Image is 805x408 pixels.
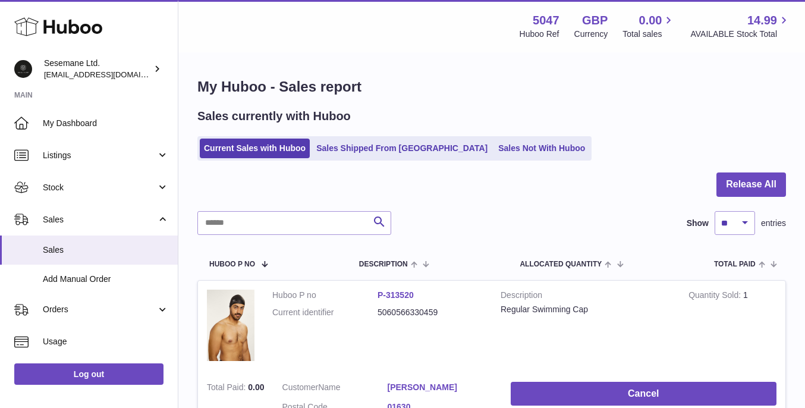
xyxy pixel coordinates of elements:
[282,382,388,396] dt: Name
[622,12,675,40] a: 0.00 Total sales
[197,108,351,124] h2: Sales currently with Huboo
[639,12,662,29] span: 0.00
[14,363,163,385] a: Log out
[44,58,151,80] div: Sesemane Ltd.
[207,290,254,361] img: 50471738257795.jpeg
[574,29,608,40] div: Currency
[43,214,156,225] span: Sales
[388,382,493,393] a: [PERSON_NAME]
[272,290,378,301] dt: Huboo P no
[43,150,156,161] span: Listings
[43,118,169,129] span: My Dashboard
[716,172,786,197] button: Release All
[209,261,255,268] span: Huboo P no
[312,139,492,158] a: Sales Shipped From [GEOGRAPHIC_DATA]
[690,12,791,40] a: 14.99 AVAILABLE Stock Total
[582,12,608,29] strong: GBP
[43,304,156,315] span: Orders
[282,382,319,392] span: Customer
[378,307,483,318] dd: 5060566330459
[248,382,264,392] span: 0.00
[272,307,378,318] dt: Current identifier
[520,261,602,268] span: ALLOCATED Quantity
[43,336,169,347] span: Usage
[747,12,777,29] span: 14.99
[44,70,175,79] span: [EMAIL_ADDRESS][DOMAIN_NAME]
[43,182,156,193] span: Stock
[680,281,785,373] td: 1
[207,382,248,395] strong: Total Paid
[533,12,559,29] strong: 5047
[714,261,756,268] span: Total paid
[688,290,743,303] strong: Quantity Sold
[14,60,32,78] img: info@soulcap.com
[43,244,169,256] span: Sales
[494,139,589,158] a: Sales Not With Huboo
[687,218,709,229] label: Show
[501,304,671,315] div: Regular Swimming Cap
[359,261,408,268] span: Description
[520,29,559,40] div: Huboo Ref
[511,382,776,406] button: Cancel
[690,29,791,40] span: AVAILABLE Stock Total
[622,29,675,40] span: Total sales
[197,77,786,96] h1: My Huboo - Sales report
[200,139,310,158] a: Current Sales with Huboo
[501,290,671,304] strong: Description
[43,274,169,285] span: Add Manual Order
[761,218,786,229] span: entries
[378,290,414,300] a: P-313520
